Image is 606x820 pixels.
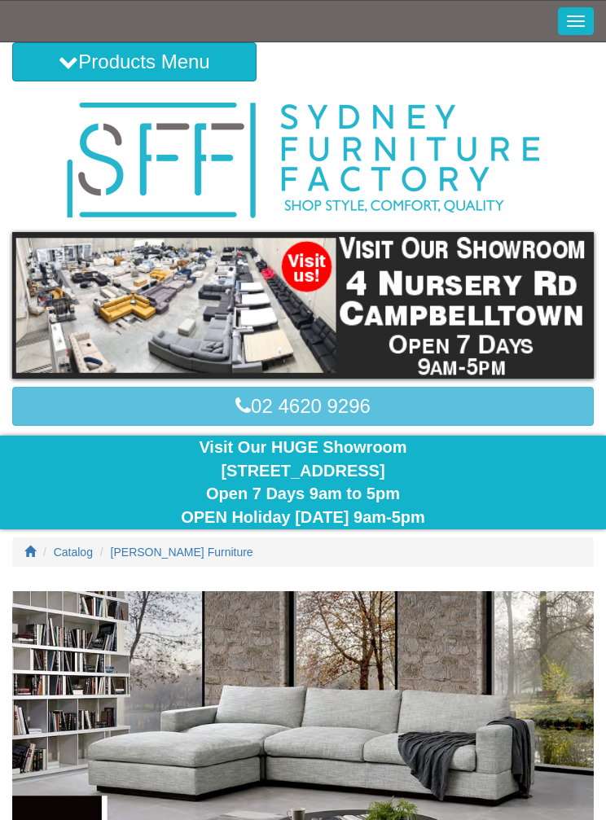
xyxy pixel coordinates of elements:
div: Visit Our HUGE Showroom [STREET_ADDRESS] Open 7 Days 9am to 5pm OPEN Holiday [DATE] 9am-5pm [12,436,594,528]
a: Catalog [54,546,93,559]
a: 02 4620 9296 [12,387,594,426]
button: Products Menu [12,42,257,81]
img: Sydney Furniture Factory [59,98,547,224]
img: showroom.gif [12,232,594,379]
a: [PERSON_NAME] Furniture [111,546,253,559]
